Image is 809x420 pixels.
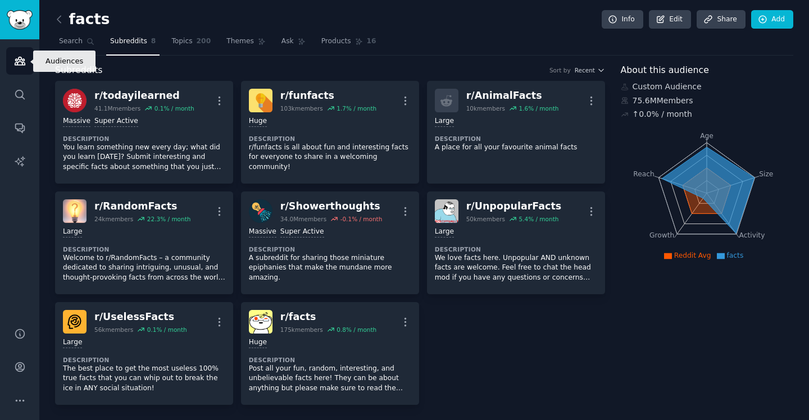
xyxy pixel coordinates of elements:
[63,199,87,223] img: RandomFacts
[751,10,793,29] a: Add
[197,36,211,47] span: 200
[674,252,711,259] span: Reddit Avg
[241,302,419,405] a: factsr/facts175kmembers0.8% / monthHugeDescriptionPost all your fun, random, interesting, and unb...
[249,245,411,253] dt: Description
[94,104,140,112] div: 41.1M members
[435,245,597,253] dt: Description
[759,170,773,177] tspan: Size
[171,36,192,47] span: Topics
[63,337,82,348] div: Large
[63,135,225,143] dt: Description
[63,356,225,364] dt: Description
[621,63,709,77] span: About this audience
[602,10,643,29] a: Info
[621,95,794,107] div: 75.6M Members
[226,36,254,47] span: Themes
[55,63,103,77] span: Subreddits
[167,33,215,56] a: Topics200
[280,227,324,238] div: Super Active
[249,227,276,238] div: Massive
[55,191,233,294] a: RandomFactsr/RandomFacts24kmembers22.3% / monthLargeDescriptionWelcome to r/RandomFacts – a commu...
[549,66,571,74] div: Sort by
[280,104,323,112] div: 103k members
[63,116,90,127] div: Massive
[278,33,310,56] a: Ask
[519,104,558,112] div: 1.6 % / month
[154,104,194,112] div: 0.1 % / month
[59,36,83,47] span: Search
[649,10,691,29] a: Edit
[55,33,98,56] a: Search
[63,364,225,394] p: The best place to get the most useless 100% true facts that you can whip out to break the ice in ...
[55,11,110,29] h2: facts
[280,89,376,103] div: r/ funfacts
[435,135,597,143] dt: Description
[94,199,190,213] div: r/ RandomFacts
[427,191,605,294] a: UnpopularFactsr/UnpopularFacts50kmembers5.4% / monthLargeDescriptionWe love facts here. Unpopular...
[466,199,562,213] div: r/ UnpopularFacts
[280,310,376,324] div: r/ facts
[427,81,605,184] a: r/AnimalFacts10kmembers1.6% / monthLargeDescriptionA place for all your favourite animal facts
[249,116,267,127] div: Huge
[147,326,187,334] div: 0.1 % / month
[700,132,713,140] tspan: Age
[317,33,380,56] a: Products16
[249,337,267,348] div: Huge
[63,227,82,238] div: Large
[63,143,225,172] p: You learn something new every day; what did you learn [DATE]? Submit interesting and specific fac...
[63,310,87,334] img: UselessFacts
[575,66,595,74] span: Recent
[337,104,376,112] div: 1.7 % / month
[94,326,133,334] div: 56k members
[110,36,147,47] span: Subreddits
[340,215,383,223] div: -0.1 % / month
[435,199,458,223] img: UnpopularFacts
[280,199,383,213] div: r/ Showerthoughts
[280,326,323,334] div: 175k members
[621,81,794,93] div: Custom Audience
[94,116,138,127] div: Super Active
[281,36,294,47] span: Ask
[435,227,454,238] div: Large
[249,364,411,394] p: Post all your fun, random, interesting, and unbelievable facts here! They can be about anything b...
[147,215,191,223] div: 22.3 % / month
[280,215,326,223] div: 34.0M members
[249,253,411,283] p: A subreddit for sharing those miniature epiphanies that make the mundane more amazing.
[7,10,33,30] img: GummySearch logo
[63,89,87,112] img: todayilearned
[94,310,187,324] div: r/ UselessFacts
[249,356,411,364] dt: Description
[106,33,160,56] a: Subreddits8
[249,135,411,143] dt: Description
[435,116,454,127] div: Large
[94,89,194,103] div: r/ todayilearned
[249,199,272,223] img: Showerthoughts
[575,66,605,74] button: Recent
[633,170,655,177] tspan: Reach
[55,81,233,184] a: todayilearnedr/todayilearned41.1Mmembers0.1% / monthMassiveSuper ActiveDescriptionYou learn somet...
[249,143,411,172] p: r/funfacts is all about fun and interesting facts for everyone to share in a welcoming community!
[94,215,133,223] div: 24k members
[519,215,558,223] div: 5.4 % / month
[241,81,419,184] a: funfactsr/funfacts103kmembers1.7% / monthHugeDescriptionr/funfacts is all about fun and interesti...
[222,33,270,56] a: Themes
[249,310,272,334] img: facts
[466,89,559,103] div: r/ AnimalFacts
[727,252,744,259] span: facts
[249,89,272,112] img: funfacts
[63,253,225,283] p: Welcome to r/RandomFacts – a community dedicated to sharing intriguing, unusual, and thought-prov...
[63,245,225,253] dt: Description
[321,36,351,47] span: Products
[337,326,376,334] div: 0.8 % / month
[633,108,692,120] div: ↑ 0.0 % / month
[435,253,597,283] p: We love facts here. Unpopular AND unknown facts are welcome. Feel free to chat the head mod if yo...
[697,10,745,29] a: Share
[739,231,765,239] tspan: Activity
[55,302,233,405] a: UselessFactsr/UselessFacts56kmembers0.1% / monthLargeDescriptionThe best place to get the most us...
[466,104,505,112] div: 10k members
[367,36,376,47] span: 16
[649,231,674,239] tspan: Growth
[466,215,505,223] div: 50k members
[435,143,597,153] p: A place for all your favourite animal facts
[241,191,419,294] a: Showerthoughtsr/Showerthoughts34.0Mmembers-0.1% / monthMassiveSuper ActiveDescriptionA subreddit ...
